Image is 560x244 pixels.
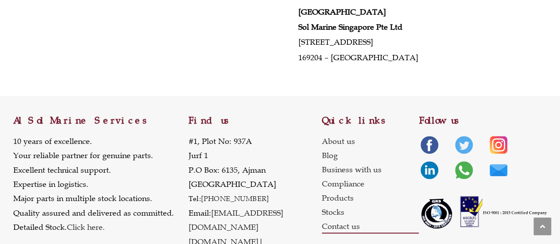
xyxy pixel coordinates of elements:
[13,134,174,235] p: 10 years of excellence. Your reliable partner for genuine parts. Excellent technical support. Exp...
[322,116,419,125] h2: Quick links
[322,148,419,163] a: Blog
[298,7,386,17] strong: [GEOGRAPHIC_DATA]
[67,222,105,232] span: .
[188,194,201,203] span: Tel:
[322,177,419,191] a: Compliance
[188,208,283,232] a: [EMAIL_ADDRESS][DOMAIN_NAME]
[322,134,419,148] a: About us
[533,217,551,235] a: Scroll to the top of the page
[322,205,419,219] a: Stocks
[67,222,103,232] a: Click here
[322,191,419,205] a: Products
[13,116,188,125] h2: Al Sol Marine Services
[322,163,419,177] a: Business with us
[322,219,419,233] a: Contact us
[201,194,269,203] a: [PHONE_NUMBER]
[188,116,321,125] h2: Find us
[298,4,532,65] p: [STREET_ADDRESS] 169204 – [GEOGRAPHIC_DATA]
[419,116,547,125] h2: Follow us
[298,22,402,32] strong: Sol Marine Singapore Pte Ltd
